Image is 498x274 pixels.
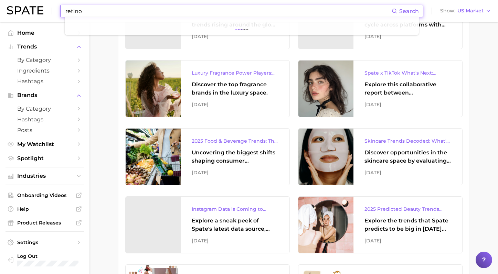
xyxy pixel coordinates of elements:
[192,32,278,41] div: [DATE]
[364,237,451,245] div: [DATE]
[192,149,278,165] div: Uncovering the biggest shifts shaping consumer preferences.
[17,67,72,74] span: Ingredients
[17,30,72,36] span: Home
[6,251,84,268] a: Log out. Currently logged in with e-mail hello@baibiosciences.com.
[17,141,72,147] span: My Watchlist
[17,78,72,85] span: Hashtags
[364,149,451,165] div: Discover opportunities in the skincare space by evaluating the face product and face concerns dri...
[6,125,84,135] a: Posts
[192,237,278,245] div: [DATE]
[364,137,451,145] div: Skincare Trends Decoded: What's Popular According to Google Search & TikTok
[6,103,84,114] a: by Category
[298,60,463,117] a: Spate x TikTok What's Next: Beauty EditionExplore this collaborative report between [PERSON_NAME]...
[192,137,278,145] div: 2025 Food & Beverage Trends: The Biggest Trends According to TikTok & Google Search
[125,196,290,253] a: Instagram Data is Coming to SpateExplore a sneak peek of Spate's latest data source, Instagram, t...
[6,55,84,65] a: by Category
[364,100,451,109] div: [DATE]
[17,127,72,133] span: Posts
[17,155,72,162] span: Spotlight
[17,106,72,112] span: by Category
[6,28,84,38] a: Home
[192,217,278,233] div: Explore a sneak peek of Spate's latest data source, Instagram, through this spotlight report.
[192,69,278,77] div: Luxury Fragrance Power Players: Consumers’ Brand Favorites
[17,253,81,259] span: Log Out
[298,128,463,185] a: Skincare Trends Decoded: What's Popular According to Google Search & TikTokDiscover opportunities...
[17,192,72,198] span: Onboarding Videos
[6,204,84,214] a: Help
[125,60,290,117] a: Luxury Fragrance Power Players: Consumers’ Brand FavoritesDiscover the top fragrance brands in th...
[6,76,84,87] a: Hashtags
[6,42,84,52] button: Trends
[364,69,451,77] div: Spate x TikTok What's Next: Beauty Edition
[6,218,84,228] a: Product Releases
[17,92,72,98] span: Brands
[192,168,278,177] div: [DATE]
[457,9,484,13] span: US Market
[17,220,72,226] span: Product Releases
[125,128,290,185] a: 2025 Food & Beverage Trends: The Biggest Trends According to TikTok & Google SearchUncovering the...
[364,80,451,97] div: Explore this collaborative report between [PERSON_NAME] and TikTok to explore the next big beauty...
[17,116,72,123] span: Hashtags
[17,44,72,50] span: Trends
[6,237,84,248] a: Settings
[192,205,278,213] div: Instagram Data is Coming to Spate
[17,206,72,212] span: Help
[438,7,493,15] button: ShowUS Market
[6,171,84,181] button: Industries
[298,196,463,253] a: 2025 Predicted Beauty Trends ReportExplore the trends that Spate predicts to be big in [DATE] acr...
[6,114,84,125] a: Hashtags
[192,100,278,109] div: [DATE]
[7,6,43,14] img: SPATE
[192,80,278,97] div: Discover the top fragrance brands in the luxury space.
[6,153,84,164] a: Spotlight
[6,90,84,100] button: Brands
[6,65,84,76] a: Ingredients
[364,168,451,177] div: [DATE]
[6,190,84,200] a: Onboarding Videos
[364,32,451,41] div: [DATE]
[17,57,72,63] span: by Category
[17,173,72,179] span: Industries
[65,5,392,17] input: Search here for a brand, industry, or ingredient
[440,9,455,13] span: Show
[17,239,72,245] span: Settings
[364,217,451,233] div: Explore the trends that Spate predicts to be big in [DATE] across the skin, hair, makeup, body, a...
[364,205,451,213] div: 2025 Predicted Beauty Trends Report
[6,139,84,150] a: My Watchlist
[399,8,419,14] span: Search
